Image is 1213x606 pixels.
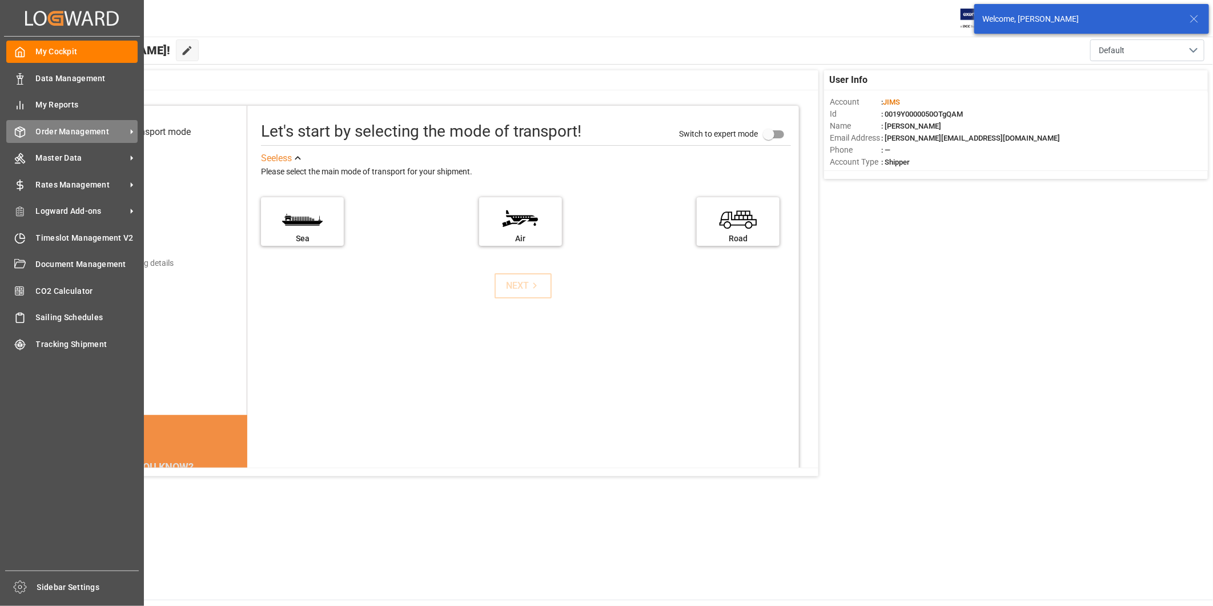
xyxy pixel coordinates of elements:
[6,41,138,63] a: My Cockpit
[881,110,963,118] span: : 0019Y0000050OTgQAM
[883,98,900,106] span: JIMS
[495,273,552,298] button: NEXT
[830,120,881,132] span: Name
[830,73,868,87] span: User Info
[679,129,758,138] span: Switch to expert mode
[36,312,138,324] span: Sailing Schedules
[881,158,910,166] span: : Shipper
[6,226,138,249] a: Timeslot Management V2
[36,285,138,297] span: CO2 Calculator
[36,152,126,164] span: Master Data
[36,46,138,58] span: My Cockpit
[102,257,174,269] div: Add shipping details
[261,165,790,179] div: Please select the main mode of transport for your shipment.
[261,119,581,143] div: Let's start by selecting the mode of transport!
[881,122,941,130] span: : [PERSON_NAME]
[506,279,541,293] div: NEXT
[6,333,138,355] a: Tracking Shipment
[1099,45,1124,57] span: Default
[982,13,1179,25] div: Welcome, [PERSON_NAME]
[37,581,139,593] span: Sidebar Settings
[36,73,138,85] span: Data Management
[6,67,138,89] a: Data Management
[881,98,900,106] span: :
[36,338,138,350] span: Tracking Shipment
[830,156,881,168] span: Account Type
[830,96,881,108] span: Account
[36,258,138,270] span: Document Management
[36,99,138,111] span: My Reports
[1090,39,1204,61] button: open menu
[36,179,126,191] span: Rates Management
[702,233,774,245] div: Road
[36,126,126,138] span: Order Management
[6,306,138,329] a: Sailing Schedules
[961,9,1000,29] img: Exertis%20JAM%20-%20Email%20Logo.jpg_1722504956.jpg
[102,125,191,139] div: Select transport mode
[830,108,881,120] span: Id
[485,233,556,245] div: Air
[6,94,138,116] a: My Reports
[36,232,138,244] span: Timeslot Management V2
[47,39,170,61] span: Hello [PERSON_NAME]!
[64,455,248,479] div: DID YOU KNOW?
[36,205,126,217] span: Logward Add-ons
[261,151,292,165] div: See less
[881,146,890,154] span: : —
[830,144,881,156] span: Phone
[881,134,1060,142] span: : [PERSON_NAME][EMAIL_ADDRESS][DOMAIN_NAME]
[6,253,138,276] a: Document Management
[6,280,138,302] a: CO2 Calculator
[830,132,881,144] span: Email Address
[267,233,338,245] div: Sea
